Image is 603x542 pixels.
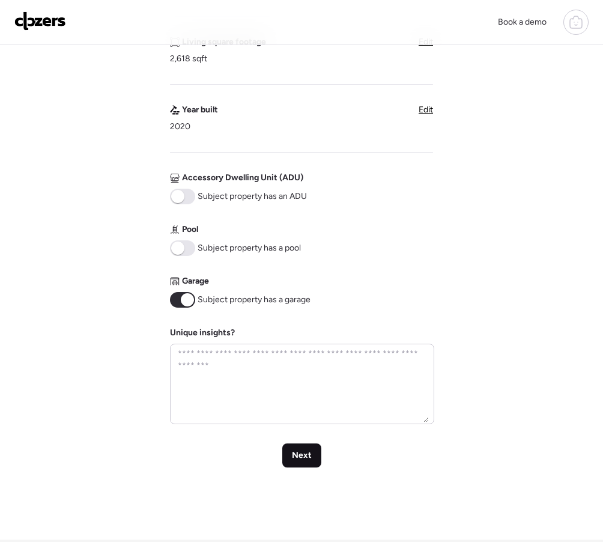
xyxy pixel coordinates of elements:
[292,449,312,461] span: Next
[198,242,301,254] span: Subject property has a pool
[170,121,190,133] span: 2020
[182,224,198,236] span: Pool
[182,275,209,287] span: Garage
[198,190,307,202] span: Subject property has an ADU
[14,11,66,31] img: Logo
[182,172,303,184] span: Accessory Dwelling Unit (ADU)
[170,53,207,65] span: 2,618 sqft
[198,294,311,306] span: Subject property has a garage
[419,105,433,115] span: Edit
[182,104,218,116] span: Year built
[498,17,547,27] span: Book a demo
[170,327,235,338] label: Unique insights?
